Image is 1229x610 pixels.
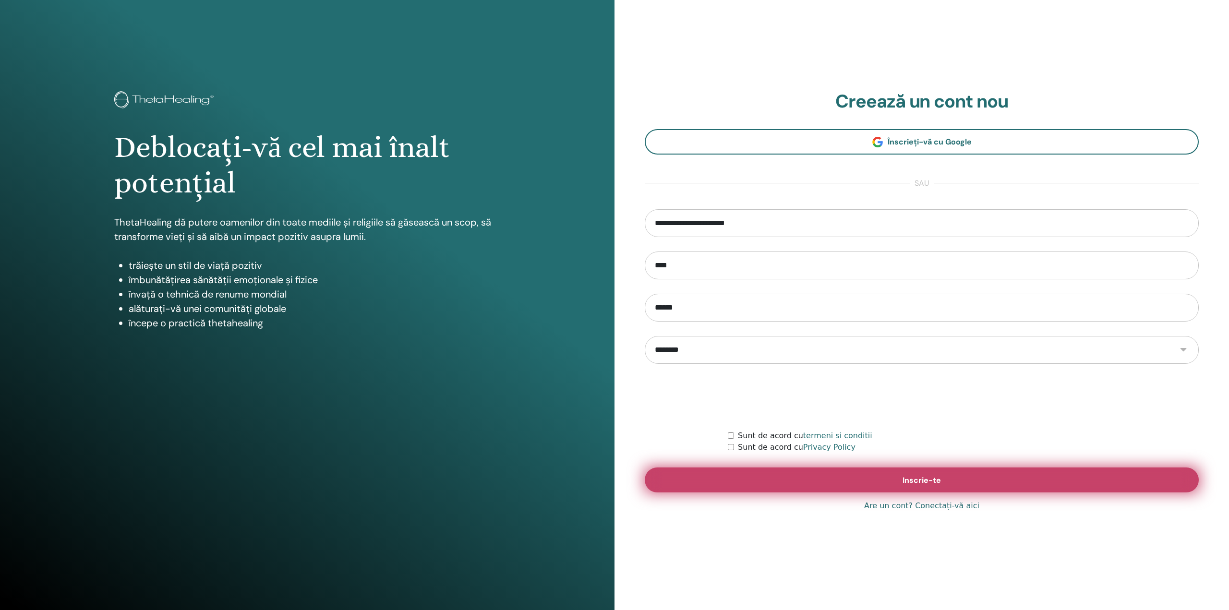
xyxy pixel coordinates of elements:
[645,129,1199,155] a: Înscrieți-vă cu Google
[129,273,500,287] li: îmbunătățirea sănătății emoționale și fizice
[129,301,500,316] li: alăturați-vă unei comunități globale
[803,431,872,440] a: termeni si conditii
[129,258,500,273] li: trăiește un stil de viață pozitiv
[114,215,500,244] p: ThetaHealing dă putere oamenilor din toate mediile și religiile să găsească un scop, să transform...
[888,137,972,147] span: Înscrieți-vă cu Google
[910,178,934,189] span: sau
[129,316,500,330] li: începe o practică thetahealing
[864,500,979,512] a: Are un cont? Conectați-vă aici
[645,91,1199,113] h2: Creează un cont nou
[129,287,500,301] li: învață o tehnică de renume mondial
[738,442,855,453] label: Sunt de acord cu
[849,378,995,416] iframe: reCAPTCHA
[645,467,1199,492] button: Inscrie-te
[114,130,500,201] h1: Deblocați-vă cel mai înalt potențial
[903,475,941,485] span: Inscrie-te
[738,430,872,442] label: Sunt de acord cu
[803,443,855,452] a: Privacy Policy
